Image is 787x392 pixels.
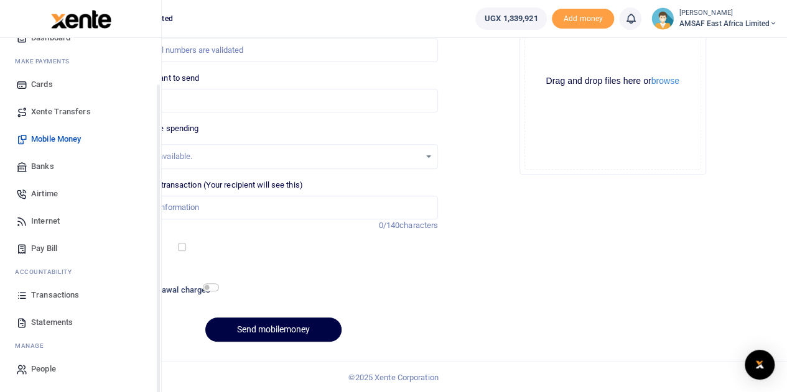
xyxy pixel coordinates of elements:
[50,14,111,23] a: logo-small logo-large logo-large
[31,133,81,145] span: Mobile Money
[31,106,91,118] span: Xente Transfers
[10,98,151,125] a: Xente Transfers
[10,235,151,262] a: Pay Bill
[31,188,58,200] span: Airtime
[379,221,400,230] span: 0/140
[10,52,151,71] li: M
[24,267,72,276] span: countability
[10,24,151,52] a: Dashboard
[10,153,151,180] a: Banks
[10,355,151,383] a: People
[552,13,614,22] a: Add money
[109,179,303,191] label: Memo for this transaction (Your recipient will see this)
[10,309,151,336] a: Statements
[10,71,151,98] a: Cards
[109,39,438,62] input: MTN & Airtel numbers are validated
[552,9,614,29] li: Toup your wallet
[651,7,777,30] a: profile-user [PERSON_NAME] AMSAF East Africa Limited
[10,281,151,309] a: Transactions
[205,317,342,342] button: Send mobilemoney
[109,89,438,112] input: UGX
[31,78,53,91] span: Cards
[10,125,151,153] a: Mobile Money
[21,341,44,350] span: anage
[10,262,151,281] li: Ac
[31,363,56,375] span: People
[118,150,420,163] div: No options available.
[10,207,151,235] a: Internet
[475,7,547,30] a: UGX 1,339,921
[31,215,60,227] span: Internet
[31,242,57,255] span: Pay Bill
[552,9,614,29] span: Add money
[31,32,70,44] span: Dashboard
[51,10,111,29] img: logo-large
[31,289,79,301] span: Transactions
[745,350,775,380] div: Open Intercom Messenger
[651,7,674,30] img: profile-user
[525,75,701,87] div: Drag and drop files here or
[10,336,151,355] li: M
[470,7,552,30] li: Wallet ballance
[679,18,777,29] span: AMSAF East Africa Limited
[485,12,538,25] span: UGX 1,339,921
[21,57,70,66] span: ake Payments
[109,196,438,219] input: Enter extra information
[679,8,777,19] small: [PERSON_NAME]
[10,180,151,207] a: Airtime
[31,316,73,329] span: Statements
[31,160,54,173] span: Banks
[399,221,438,230] span: characters
[651,76,679,85] button: browse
